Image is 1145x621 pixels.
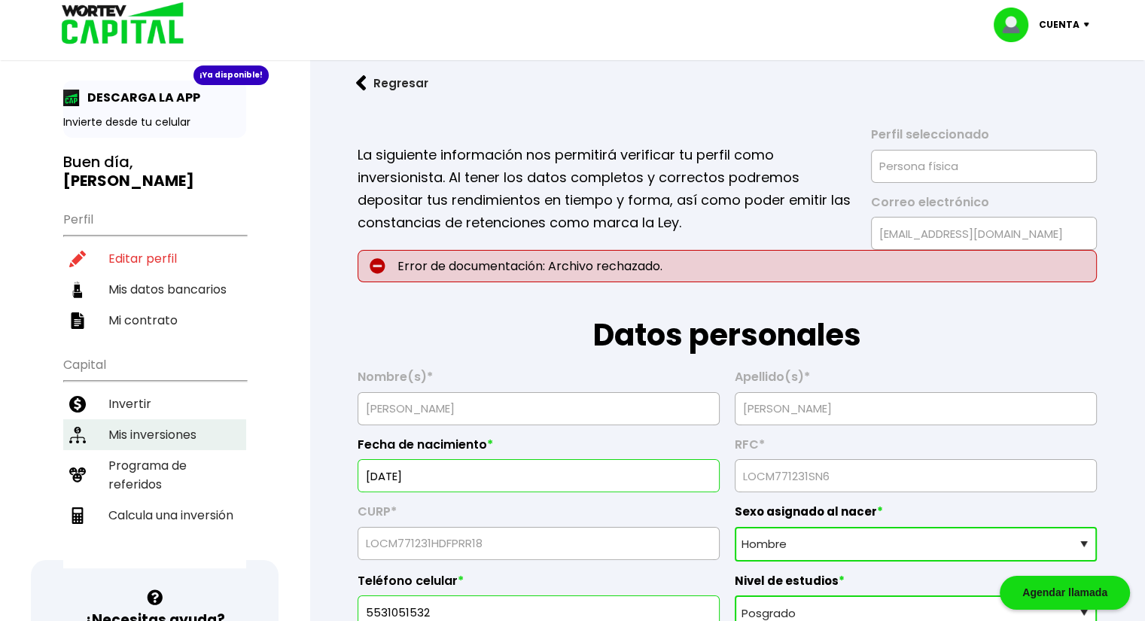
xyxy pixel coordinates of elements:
img: editar-icon.952d3147.svg [69,251,86,267]
p: DESCARGA LA APP [80,88,200,107]
img: invertir-icon.b3b967d7.svg [69,396,86,412]
label: Perfil seleccionado [871,127,1097,150]
p: Cuenta [1039,14,1080,36]
p: Error de documentación: Archivo rechazado. [358,250,1097,282]
label: Fecha de nacimiento [358,437,720,460]
img: error-circle.027baa21.svg [370,258,385,274]
a: flecha izquierdaRegresar [333,63,1121,103]
a: Invertir [63,388,246,419]
label: Apellido(s) [735,370,1097,392]
label: CURP [358,504,720,527]
a: Mis datos bancarios [63,274,246,305]
img: contrato-icon.f2db500c.svg [69,312,86,329]
b: [PERSON_NAME] [63,170,194,191]
label: Correo electrónico [871,195,1097,218]
div: ¡Ya disponible! [193,65,269,85]
h3: Buen día, [63,153,246,190]
img: calculadora-icon.17d418c4.svg [69,507,86,524]
div: Agendar llamada [1000,576,1130,610]
img: inversiones-icon.6695dc30.svg [69,427,86,443]
img: app-icon [63,90,80,106]
img: icon-down [1080,23,1100,27]
img: datos-icon.10cf9172.svg [69,282,86,298]
button: Regresar [333,63,451,103]
label: Teléfono celular [358,574,720,596]
input: DD/MM/AAAA [364,460,713,492]
a: Mis inversiones [63,419,246,450]
input: 18 caracteres [364,528,713,559]
p: La siguiente información nos permitirá verificar tu perfil como inversionista. Al tener los datos... [358,144,851,234]
a: Editar perfil [63,243,246,274]
label: RFC [735,437,1097,460]
p: Invierte desde tu celular [63,114,246,130]
ul: Perfil [63,202,246,336]
label: Sexo asignado al nacer [735,504,1097,527]
label: Nombre(s) [358,370,720,392]
a: Calcula una inversión [63,500,246,531]
img: recomiendanos-icon.9b8e9327.svg [69,467,86,483]
h1: Datos personales [358,282,1097,358]
a: Mi contrato [63,305,246,336]
a: Programa de referidos [63,450,246,500]
ul: Capital [63,348,246,568]
input: 13 caracteres [742,460,1090,492]
img: flecha izquierda [356,75,367,91]
label: Nivel de estudios [735,574,1097,596]
img: profile-image [994,8,1039,42]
